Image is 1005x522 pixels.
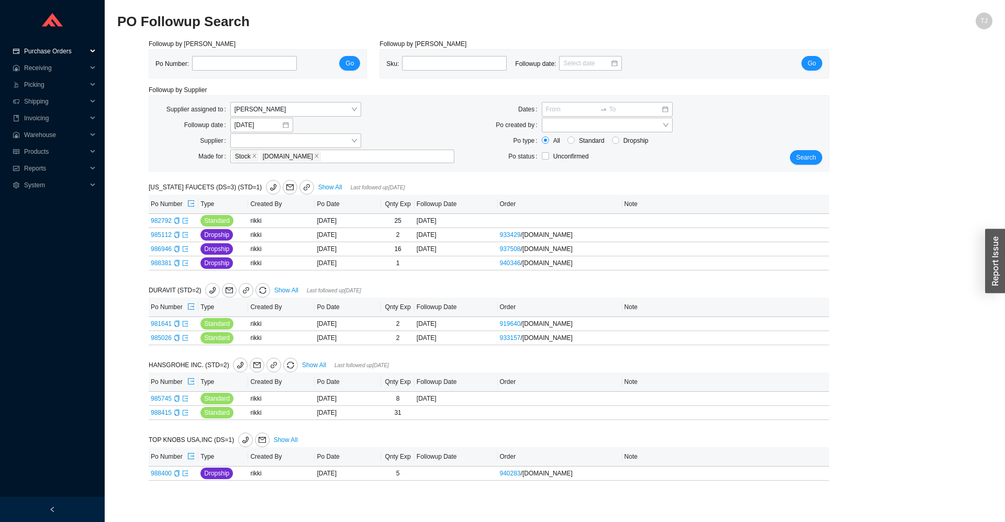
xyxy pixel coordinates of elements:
[242,287,250,296] span: link
[149,436,272,444] span: TOP KNOBS USA,INC (DS=1)
[498,242,622,256] td: / [DOMAIN_NAME]
[184,118,230,132] label: Followup date:
[274,436,298,444] a: Show All
[182,218,188,224] span: export
[248,228,315,242] td: rikki
[513,133,542,148] label: Po type:
[151,217,172,224] a: 982792
[381,214,414,228] td: 25
[381,372,414,392] th: Qnty Exp
[381,317,414,331] td: 2
[174,407,180,418] div: Copy
[24,76,87,93] span: Picking
[13,115,20,121] span: book
[24,93,87,110] span: Shipping
[149,361,300,369] span: HANSGROHE INC. (STD=2)
[174,319,180,329] div: Copy
[283,180,297,195] button: mail
[24,143,87,160] span: Products
[248,392,315,406] td: rikki
[24,127,87,143] span: Warehouse
[381,195,414,214] th: Qnty Exp
[351,185,405,190] span: Last followed up [DATE]
[182,217,188,224] a: export
[155,56,305,72] div: Po Number:
[381,447,414,467] th: Qnty Exp
[808,58,816,69] span: Go
[307,288,361,293] span: Last followed up [DATE]
[24,110,87,127] span: Invoicing
[417,333,496,343] div: [DATE]
[49,506,55,513] span: left
[149,447,198,467] th: Po Number
[174,260,180,266] span: copy
[13,165,20,172] span: fund
[187,452,195,461] span: export
[622,298,829,317] th: Note
[283,358,298,372] button: sync
[381,467,414,481] td: 5
[318,184,342,191] a: Show All
[622,447,829,467] th: Note
[248,447,315,467] th: Created By
[266,184,280,191] span: phone
[255,283,270,298] button: sync
[198,298,248,317] th: Type
[415,447,498,467] th: Followup Date
[149,40,236,48] span: Followup by [PERSON_NAME]
[187,378,195,386] span: export
[498,256,622,270] td: / [DOMAIN_NAME]
[575,135,609,146] span: Standard
[500,470,521,477] a: 940283
[302,361,326,369] a: Show All
[174,258,180,268] div: Copy
[498,372,622,392] th: Order
[233,361,247,369] span: phone
[238,433,253,447] button: phone
[174,215,180,226] div: Copy
[200,257,233,269] button: Dropship
[498,195,622,214] th: Order
[498,228,622,242] td: / [DOMAIN_NAME]
[417,393,496,404] div: [DATE]
[386,56,630,72] div: Sku: Followup date:
[198,372,248,392] th: Type
[204,333,230,343] span: Standard
[117,13,774,31] h2: PO Followup Search
[182,232,188,238] span: export
[415,372,498,392] th: Followup Date
[263,152,313,161] span: [DOMAIN_NAME]
[187,303,195,311] span: export
[182,470,188,477] a: export
[182,410,188,416] span: export
[339,56,360,71] button: Go
[149,372,198,392] th: Po Number
[151,409,172,416] a: 988415
[149,86,207,94] span: Followup by Supplier
[182,259,188,267] a: export
[498,317,622,331] td: / [DOMAIN_NAME]
[315,372,381,392] th: Po Date
[417,230,496,240] div: [DATE]
[381,406,414,420] td: 31
[801,56,822,71] button: Go
[204,258,229,268] span: Dropship
[182,395,188,402] span: export
[151,231,172,239] a: 985112
[381,242,414,256] td: 16
[546,104,598,115] input: From
[13,48,20,54] span: credit-card
[315,298,381,317] th: Po Date
[334,362,389,368] span: Last followed up [DATE]
[234,103,357,116] span: Tziporah Jakobovits
[248,214,315,228] td: rikki
[204,393,230,404] span: Standard
[200,215,233,226] button: Standard
[174,246,180,252] span: copy
[563,58,610,69] input: Select date
[315,467,381,481] td: [DATE]
[248,406,315,420] td: rikki
[609,104,661,115] input: To
[149,287,272,294] span: DURAVIT (STD=2)
[498,447,622,467] th: Order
